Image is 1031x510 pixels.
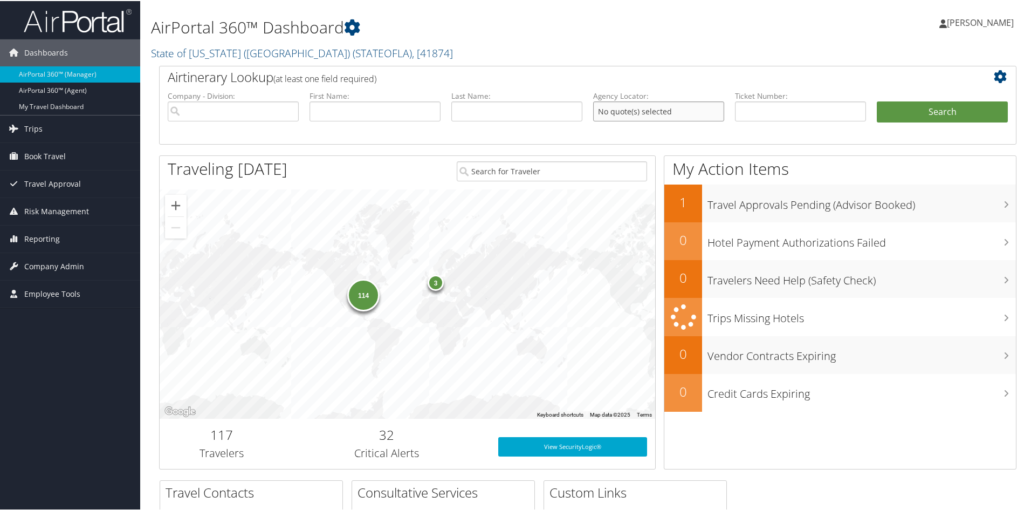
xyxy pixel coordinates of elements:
button: Search [877,100,1008,122]
h3: Travel Approvals Pending (Advisor Booked) [707,191,1016,212]
h1: Traveling [DATE] [168,157,287,179]
label: Agency Locator: [593,90,724,100]
a: 1Travel Approvals Pending (Advisor Booked) [664,183,1016,221]
a: Open this area in Google Maps (opens a new window) [162,404,198,418]
h3: Credit Cards Expiring [707,380,1016,400]
span: Travel Approval [24,169,81,196]
span: [PERSON_NAME] [947,16,1014,28]
span: (at least one field required) [273,72,376,84]
span: Employee Tools [24,280,80,307]
a: 0Hotel Payment Authorizations Failed [664,221,1016,259]
h2: Airtinerary Lookup [168,67,937,85]
h3: Vendor Contracts Expiring [707,342,1016,363]
h3: Hotel Payment Authorizations Failed [707,229,1016,249]
button: Zoom out [165,216,187,237]
h2: 1 [664,192,702,210]
h2: 0 [664,268,702,286]
a: 0Vendor Contracts Expiring [664,335,1016,373]
h3: Travelers [168,445,276,460]
h1: AirPortal 360™ Dashboard [151,15,733,38]
h2: 0 [664,382,702,400]
img: airportal-logo.png [24,7,132,32]
a: [PERSON_NAME] [939,5,1025,38]
a: 0Travelers Need Help (Safety Check) [664,259,1016,297]
label: Company - Division: [168,90,299,100]
span: ( STATEOFLA ) [353,45,412,59]
button: Zoom in [165,194,187,215]
span: Trips [24,114,43,141]
a: Terms (opens in new tab) [637,411,652,417]
a: View SecurityLogic® [498,436,647,455]
input: Search for Traveler [457,160,647,180]
span: Book Travel [24,142,66,169]
a: 0Credit Cards Expiring [664,373,1016,411]
h2: Custom Links [549,482,726,501]
h3: Travelers Need Help (Safety Check) [707,267,1016,287]
span: Reporting [24,225,60,251]
img: Google [162,404,198,418]
h2: Travel Contacts [166,482,342,501]
span: Dashboards [24,38,68,65]
div: 114 [347,278,380,310]
a: State of [US_STATE] ([GEOGRAPHIC_DATA]) [151,45,453,59]
h2: 32 [292,425,482,443]
label: Last Name: [451,90,582,100]
div: 3 [428,273,444,289]
h3: Trips Missing Hotels [707,304,1016,325]
h2: 0 [664,344,702,362]
h1: My Action Items [664,157,1016,179]
label: First Name: [310,90,441,100]
label: Ticket Number: [735,90,866,100]
h3: Critical Alerts [292,445,482,460]
button: Keyboard shortcuts [537,410,583,418]
h2: Consultative Services [358,482,534,501]
h2: 0 [664,230,702,248]
span: Risk Management [24,197,89,224]
span: Map data ©2025 [590,411,630,417]
h2: 117 [168,425,276,443]
span: Company Admin [24,252,84,279]
span: , [ 41874 ] [412,45,453,59]
a: Trips Missing Hotels [664,297,1016,335]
